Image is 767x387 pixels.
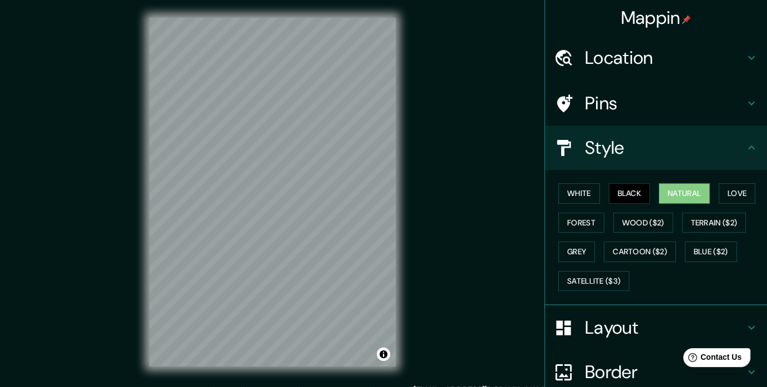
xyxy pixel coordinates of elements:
h4: Pins [585,92,745,114]
button: Satellite ($3) [558,271,629,291]
button: Forest [558,213,604,233]
h4: Border [585,361,745,383]
h4: Layout [585,316,745,339]
h4: Style [585,137,745,159]
button: Grey [558,242,595,262]
button: Love [719,183,755,204]
iframe: Help widget launcher [668,344,755,375]
button: Blue ($2) [685,242,737,262]
button: Wood ($2) [613,213,673,233]
div: Location [545,36,767,80]
button: Black [609,183,650,204]
button: White [558,183,600,204]
button: Cartoon ($2) [604,242,676,262]
button: Natural [659,183,710,204]
div: Style [545,125,767,170]
button: Toggle attribution [377,348,390,361]
button: Terrain ($2) [682,213,746,233]
img: pin-icon.png [682,15,691,24]
canvas: Map [149,18,396,366]
div: Pins [545,81,767,125]
h4: Location [585,47,745,69]
div: Layout [545,305,767,350]
h4: Mappin [621,7,692,29]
